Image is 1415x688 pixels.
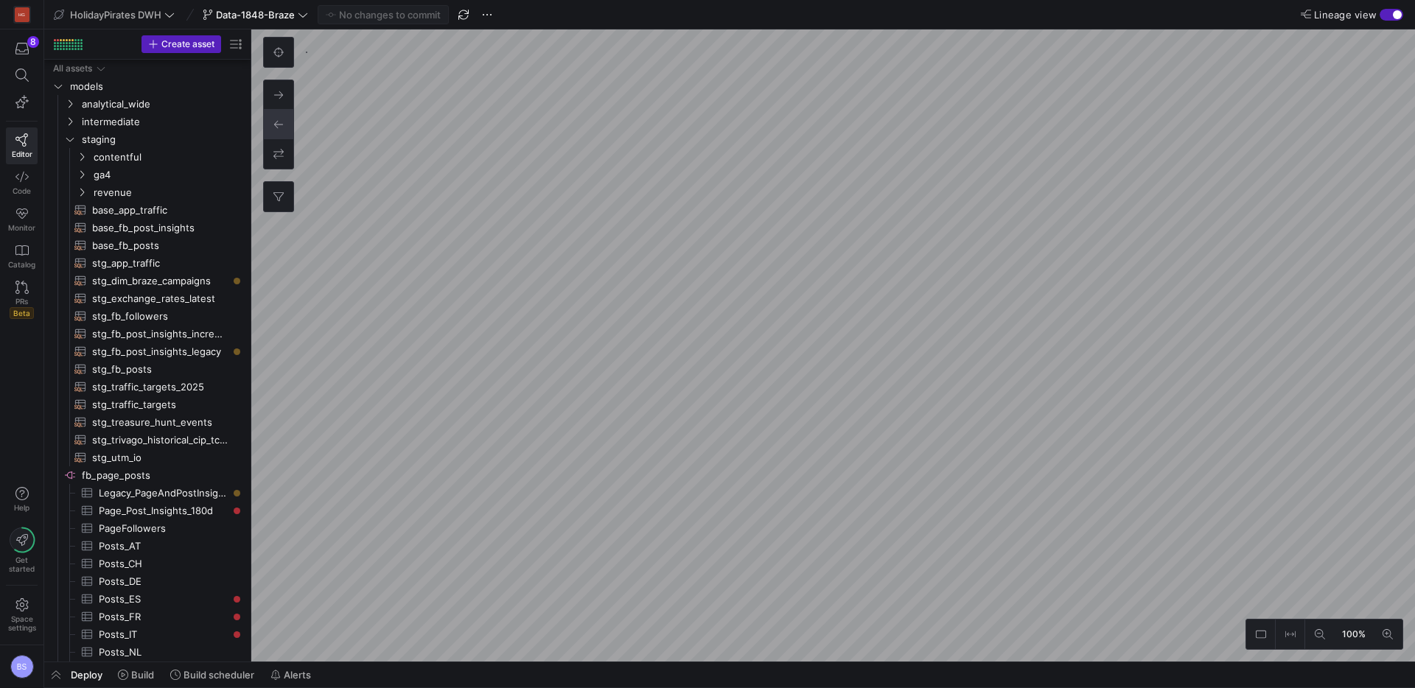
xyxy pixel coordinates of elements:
[99,608,228,625] span: Posts_FR​​​​​​​​​
[82,113,242,130] span: intermediate
[99,591,228,608] span: Posts_ES​​​​​​​​​
[50,608,245,625] div: Press SPACE to select this row.
[6,127,38,164] a: Editor
[27,36,39,48] div: 8
[199,5,312,24] button: Data-1848-Braze
[50,95,245,113] div: Press SPACE to select this row.
[50,643,245,661] div: Press SPACE to select this row.
[50,360,245,378] a: stg_fb_posts​​​​​​​​​​
[6,35,38,62] button: 8
[6,480,38,519] button: Help
[6,164,38,201] a: Code
[92,326,228,343] span: stg_fb_post_insights_increment​​​​​​​​​​
[50,431,245,449] div: Press SPACE to select this row.
[50,325,245,343] a: stg_fb_post_insights_increment​​​​​​​​​​
[82,131,242,148] span: staging
[50,201,245,219] a: base_app_traffic​​​​​​​​​​
[50,413,245,431] div: Press SPACE to select this row.
[99,626,228,643] span: Posts_IT​​​​​​​​​
[50,113,245,130] div: Press SPACE to select this row.
[284,669,311,681] span: Alerts
[164,662,261,687] button: Build scheduler
[13,186,31,195] span: Code
[161,39,214,49] span: Create asset
[6,201,38,238] a: Monitor
[92,361,228,378] span: stg_fb_posts​​​​​​​​​​
[92,414,228,431] span: stg_treasure_hunt_events​​​​​​​​​​
[8,260,35,269] span: Catalog
[92,290,228,307] span: stg_exchange_rates_latest​​​​​​​​​​
[50,466,245,484] a: fb_page_posts​​​​​​​​
[50,484,245,502] div: Press SPACE to select this row.
[50,236,245,254] a: base_fb_posts​​​​​​​​​​
[8,614,36,632] span: Space settings
[70,78,242,95] span: models
[92,202,228,219] span: base_app_traffic​​​​​​​​​​
[50,343,245,360] div: Press SPACE to select this row.
[8,223,35,232] span: Monitor
[50,643,245,661] a: Posts_NL​​​​​​​​​
[50,219,245,236] a: base_fb_post_insights​​​​​​​​​​
[9,555,35,573] span: Get started
[92,308,228,325] span: stg_fb_followers​​​​​​​​​​
[50,537,245,555] a: Posts_AT​​​​​​​​​
[6,275,38,325] a: PRsBeta
[50,148,245,166] div: Press SPACE to select this row.
[216,9,295,21] span: Data-1848-Braze
[92,432,228,449] span: stg_trivago_historical_cip_tc_revenues​​​​​​​​​​
[99,538,228,555] span: Posts_AT​​​​​​​​​
[50,201,245,219] div: Press SPACE to select this row.
[50,272,245,289] a: stg_dim_braze_campaigns​​​​​​​​​​
[50,5,178,24] button: HolidayPirates DWH
[50,360,245,378] div: Press SPACE to select this row.
[82,467,242,484] span: fb_page_posts​​​​​​​​
[70,9,161,21] span: HolidayPirates DWH
[50,484,245,502] a: Legacy_PageAndPostInsights​​​​​​​​​
[92,379,228,396] span: stg_traffic_targets_2025​​​​​​​​​​
[92,449,228,466] span: stg_utm_io​​​​​​​​​​
[50,608,245,625] a: Posts_FR​​​​​​​​​
[50,431,245,449] a: stg_trivago_historical_cip_tc_revenues​​​​​​​​​​
[92,343,228,360] span: stg_fb_post_insights_legacy​​​​​​​​​​
[10,307,34,319] span: Beta
[50,449,245,466] div: Press SPACE to select this row.
[94,184,242,201] span: revenue
[50,77,245,95] div: Press SPACE to select this row.
[50,236,245,254] div: Press SPACE to select this row.
[50,396,245,413] div: Press SPACE to select this row.
[50,183,245,201] div: Press SPACE to select this row.
[50,396,245,413] a: stg_traffic_targets​​​​​​​​​​
[50,502,245,519] a: Page_Post_Insights_180d​​​​​​​​​
[50,519,245,537] a: PageFollowers​​​​​​​​​
[50,219,245,236] div: Press SPACE to select this row.
[94,166,242,183] span: ga4
[6,522,38,579] button: Getstarted
[50,413,245,431] a: stg_treasure_hunt_events​​​​​​​​​​
[99,502,228,519] span: Page_Post_Insights_180d​​​​​​​​​
[6,651,38,682] button: BS
[50,325,245,343] div: Press SPACE to select this row.
[50,555,245,572] div: Press SPACE to select this row.
[50,590,245,608] a: Posts_ES​​​​​​​​​
[50,272,245,289] div: Press SPACE to select this row.
[82,96,242,113] span: analytical_wide
[92,273,228,289] span: stg_dim_braze_campaigns​​​​​​​​​​
[50,289,245,307] div: Press SPACE to select this row.
[50,60,245,77] div: Press SPACE to select this row.
[92,396,228,413] span: stg_traffic_targets​​​​​​​​​​
[50,378,245,396] a: stg_traffic_targets_2025​​​​​​​​​​
[71,669,102,681] span: Deploy
[50,519,245,537] div: Press SPACE to select this row.
[50,166,245,183] div: Press SPACE to select this row.
[50,590,245,608] div: Press SPACE to select this row.
[99,555,228,572] span: Posts_CH​​​​​​​​​
[6,592,38,639] a: Spacesettings
[12,150,32,158] span: Editor
[50,378,245,396] div: Press SPACE to select this row.
[92,237,228,254] span: base_fb_posts​​​​​​​​​​
[141,35,221,53] button: Create asset
[50,343,245,360] a: stg_fb_post_insights_legacy​​​​​​​​​​
[50,502,245,519] div: Press SPACE to select this row.
[50,537,245,555] div: Press SPACE to select this row.
[264,662,318,687] button: Alerts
